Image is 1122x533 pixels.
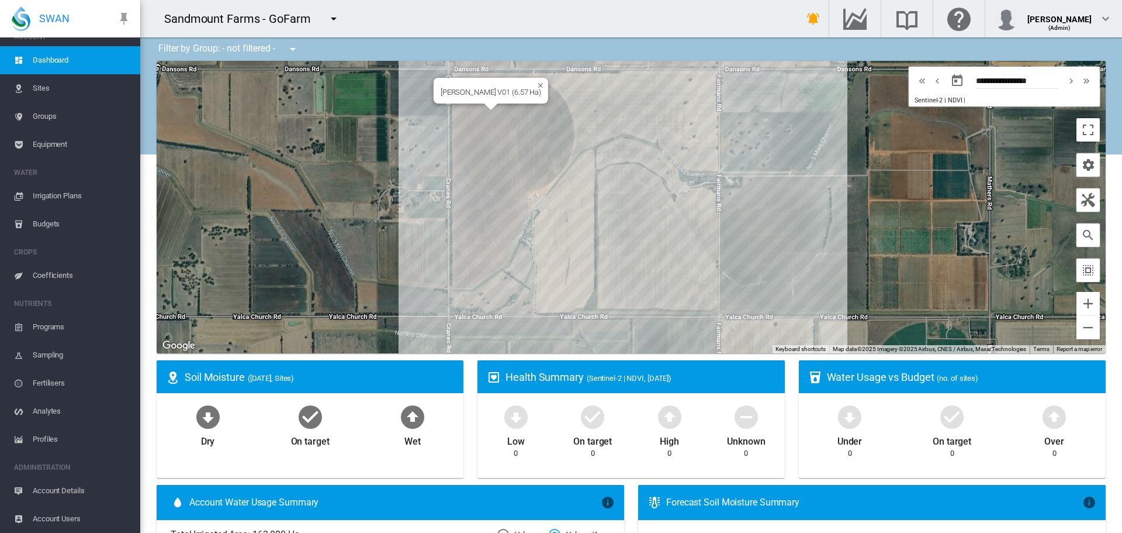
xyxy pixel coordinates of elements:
[945,12,973,26] md-icon: Click here for help
[185,370,454,384] div: Soil Moisture
[194,403,222,431] md-icon: icon-arrow-down-bold-circle
[1099,12,1113,26] md-icon: icon-chevron-down
[1081,228,1095,242] md-icon: icon-magnify
[164,11,321,27] div: Sandmount Farms - GoFarm
[14,294,131,313] span: NUTRIENTS
[841,12,869,26] md-icon: Go to the Data Hub
[1057,346,1102,352] a: Report a map error
[286,42,300,56] md-icon: icon-menu-down
[150,37,308,61] div: Filter by Group: - not filtered -
[1052,448,1057,459] div: 0
[1076,316,1100,339] button: Zoom out
[33,369,131,397] span: Fertilisers
[1076,292,1100,315] button: Zoom in
[666,496,1082,509] div: Forecast Soil Moisture Summary
[514,448,518,459] div: 0
[33,477,131,505] span: Account Details
[656,403,684,431] md-icon: icon-arrow-up-bold-circle
[33,182,131,210] span: Irrigation Plans
[14,163,131,182] span: WATER
[836,403,864,431] md-icon: icon-arrow-down-bold-circle
[33,262,131,290] span: Coefficients
[660,431,679,448] div: High
[579,403,607,431] md-icon: icon-checkbox-marked-circle
[950,448,954,459] div: 0
[399,403,427,431] md-icon: icon-arrow-up-bold-circle
[775,345,826,353] button: Keyboard shortcuts
[1076,153,1100,177] button: icon-cog
[1065,74,1078,88] md-icon: icon-chevron-right
[1079,74,1094,88] button: icon-chevron-double-right
[1081,263,1095,277] md-icon: icon-select-all
[931,74,944,88] md-icon: icon-chevron-left
[833,346,1026,352] span: Map data ©2025 Imagery ©2025 Airbus, CNES / Airbus, Maxar Technologies
[1082,496,1096,510] md-icon: icon-information
[33,210,131,238] span: Budgets
[915,74,930,88] button: icon-chevron-double-left
[441,88,541,97] div: [PERSON_NAME] V01 (6.57 Ha)
[827,370,1096,384] div: Water Usage vs Budget
[933,431,971,448] div: On target
[291,431,330,448] div: On target
[39,11,70,26] span: SWAN
[201,431,215,448] div: Dry
[995,7,1018,30] img: profile.jpg
[1027,9,1092,20] div: [PERSON_NAME]
[587,374,671,383] span: (Sentinel-2 | NDVI, [DATE])
[322,7,345,30] button: icon-menu-down
[802,7,825,30] button: icon-bell-ring
[916,74,929,88] md-icon: icon-chevron-double-left
[573,431,612,448] div: On target
[117,12,131,26] md-icon: icon-pin
[808,370,822,384] md-icon: icon-cup-water
[327,12,341,26] md-icon: icon-menu-down
[601,496,615,510] md-icon: icon-information
[33,341,131,369] span: Sampling
[189,496,601,509] span: Account Water Usage Summary
[667,448,671,459] div: 0
[12,6,30,31] img: SWAN-Landscape-Logo-Colour-drop.png
[248,374,295,383] span: ([DATE], Sites)
[937,374,978,383] span: (no. of sites)
[160,338,198,353] a: Open this area in Google Maps (opens a new window)
[33,505,131,533] span: Account Users
[33,102,131,130] span: Groups
[296,403,324,431] md-icon: icon-checkbox-marked-circle
[837,431,863,448] div: Under
[533,78,541,86] button: Close
[591,448,595,459] div: 0
[1081,158,1095,172] md-icon: icon-cog
[33,313,131,341] span: Programs
[1076,223,1100,247] button: icon-magnify
[915,97,962,104] span: Sentinel-2 | NDVI
[14,243,131,262] span: CROPS
[502,403,530,431] md-icon: icon-arrow-down-bold-circle
[1064,74,1079,88] button: icon-chevron-right
[507,431,525,448] div: Low
[33,425,131,453] span: Profiles
[727,431,765,448] div: Unknown
[487,370,501,384] md-icon: icon-heart-box-outline
[744,448,748,459] div: 0
[505,370,775,384] div: Health Summary
[14,458,131,477] span: ADMINISTRATION
[938,403,966,431] md-icon: icon-checkbox-marked-circle
[1044,431,1064,448] div: Over
[946,69,969,92] button: md-calendar
[160,338,198,353] img: Google
[893,12,921,26] md-icon: Search the knowledge base
[33,397,131,425] span: Analytes
[1048,25,1071,31] span: (Admin)
[1076,259,1100,282] button: icon-select-all
[404,431,421,448] div: Wet
[33,130,131,159] span: Equipment
[732,403,760,431] md-icon: icon-minus-circle
[33,46,131,74] span: Dashboard
[1080,74,1093,88] md-icon: icon-chevron-double-right
[964,97,965,104] span: |
[166,370,180,384] md-icon: icon-map-marker-radius
[171,496,185,510] md-icon: icon-water
[1033,346,1050,352] a: Terms
[33,74,131,102] span: Sites
[1040,403,1068,431] md-icon: icon-arrow-up-bold-circle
